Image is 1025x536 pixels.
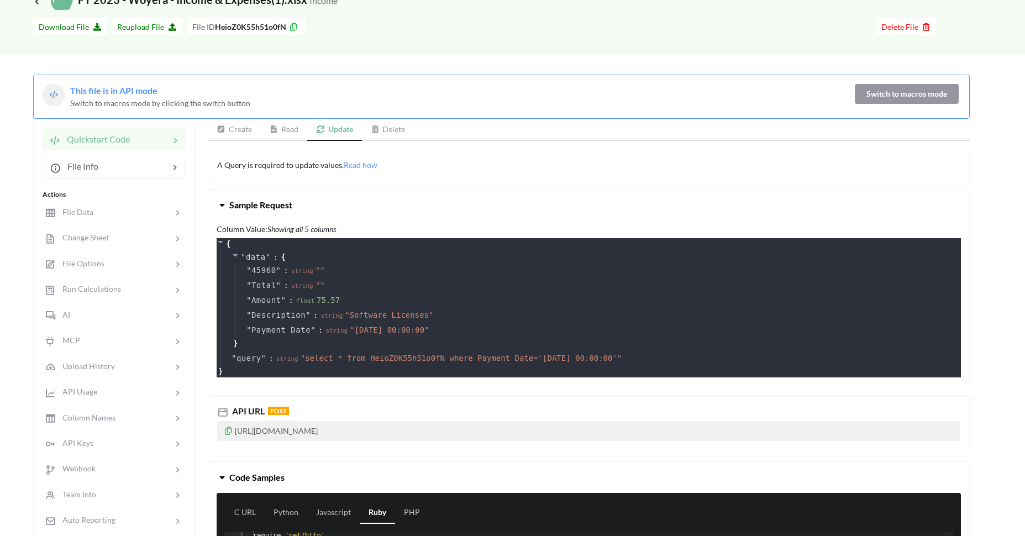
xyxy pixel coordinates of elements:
[208,190,969,220] button: Sample Request
[117,22,177,31] span: Reupload File
[876,18,937,35] button: Delete File
[225,502,265,524] a: C URL
[267,224,336,234] i: Showing all 5 columns
[39,22,102,31] span: Download File
[60,134,130,144] span: Quickstart Code
[246,325,251,334] span: "
[208,119,261,141] a: Create
[855,84,959,104] button: Switch to macros mode
[321,312,343,319] span: string
[56,464,96,473] span: Webhook
[246,253,266,261] span: data
[56,284,121,293] span: Run Calculations
[251,295,281,306] span: Amount
[318,324,323,336] span: :
[296,295,340,306] div: 75.57
[241,253,246,261] span: "
[266,253,271,261] span: "
[70,85,157,96] span: This file is in API mode
[276,266,281,275] span: "
[395,502,429,524] a: PHP
[246,266,251,275] span: "
[307,119,362,141] a: Update
[56,413,115,422] span: Column Names
[56,490,96,499] span: Team Info
[350,325,429,334] span: " [DATE] 00:00:00 "
[246,311,251,319] span: "
[56,233,109,242] span: Change Sheet
[232,354,236,362] span: "
[316,266,325,275] span: " "
[306,311,311,319] span: "
[251,265,276,276] span: 45960
[251,324,311,336] span: Payment Date
[313,309,318,321] span: :
[345,311,433,319] span: " Software Licenses "
[284,280,288,291] span: :
[61,161,98,171] span: File Info
[307,502,360,524] a: Javascript
[236,353,261,364] span: query
[56,515,115,524] span: Auto Reporting
[56,310,70,319] span: AI
[215,22,286,31] b: HeioZ0K55h51o0fN
[360,502,395,524] a: Ruby
[56,335,80,345] span: MCP
[217,224,267,234] b: Column Value:
[296,297,314,304] span: float
[261,354,266,362] span: "
[276,281,281,290] span: "
[344,160,377,170] span: Read how
[265,502,307,524] a: Python
[208,462,969,493] button: Code Samples
[229,199,292,210] span: Sample Request
[226,238,230,250] span: {
[274,251,278,263] span: :
[281,296,286,304] span: "
[33,18,107,35] button: Download File
[229,472,285,482] span: Code Samples
[217,421,960,441] p: [URL][DOMAIN_NAME]
[284,265,288,276] span: :
[43,190,185,199] div: Actions
[56,361,115,371] span: Upload History
[288,295,293,306] span: :
[70,98,250,108] span: Switch to macros mode by clicking the switch button
[251,309,306,321] span: Description
[192,22,215,31] span: File ID
[291,267,313,275] span: string
[251,280,276,291] span: Total
[362,119,414,141] a: Delete
[246,296,251,304] span: "
[230,406,265,416] span: API URL
[325,327,348,334] span: string
[276,355,298,362] span: string
[311,325,316,334] span: "
[56,259,104,268] span: File Options
[56,438,93,448] span: API Keys
[56,207,93,217] span: File Data
[269,353,274,364] span: :
[281,251,286,263] span: {
[56,387,97,396] span: API Usage
[246,281,251,290] span: "
[268,407,289,415] span: POST
[881,22,931,31] span: Delete File
[232,338,238,349] span: }
[301,354,622,362] span: " select * from HeioZ0K55h51o0fN where Payment Date='[DATE] 00:00:00' "
[316,281,325,290] span: " "
[217,160,377,170] span: A Query is required to update values.
[217,366,223,377] span: }
[112,18,182,35] button: Reupload File
[291,282,313,290] span: string
[261,119,308,141] a: Read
